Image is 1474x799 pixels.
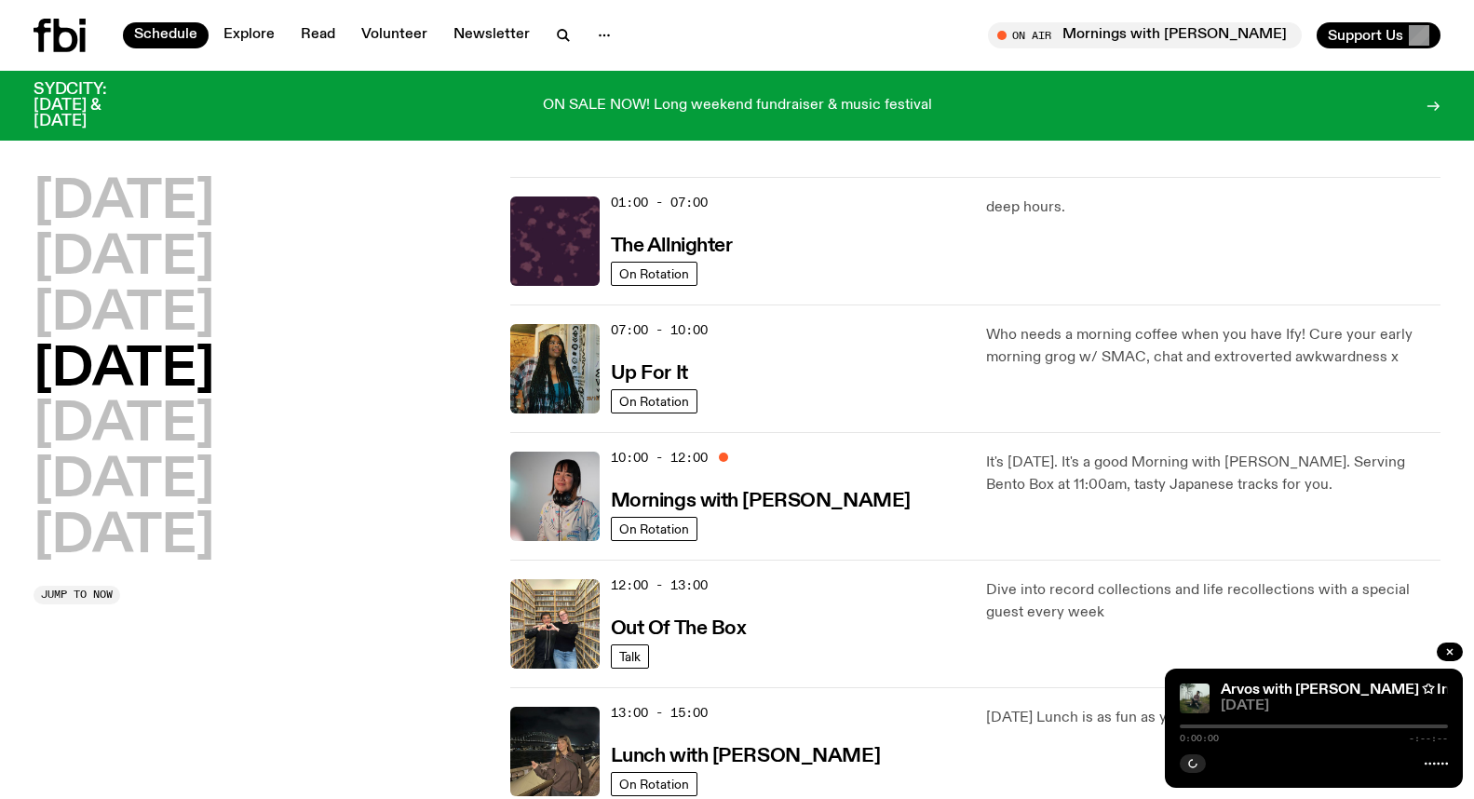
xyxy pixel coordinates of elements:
[34,511,214,563] button: [DATE]
[1328,27,1403,44] span: Support Us
[34,345,214,397] button: [DATE]
[1180,734,1219,743] span: 0:00:00
[611,389,697,413] a: On Rotation
[212,22,286,48] a: Explore
[619,777,689,791] span: On Rotation
[34,455,214,508] button: [DATE]
[350,22,439,48] a: Volunteer
[611,488,911,511] a: Mornings with [PERSON_NAME]
[34,289,214,341] button: [DATE]
[988,22,1302,48] button: On AirMornings with [PERSON_NAME]
[611,704,708,722] span: 13:00 - 15:00
[611,492,911,511] h3: Mornings with [PERSON_NAME]
[619,521,689,535] span: On Rotation
[986,196,1440,219] p: deep hours.
[34,82,153,129] h3: SYDCITY: [DATE] & [DATE]
[290,22,346,48] a: Read
[510,579,600,669] img: Matt and Kate stand in the music library and make a heart shape with one hand each.
[34,399,214,452] button: [DATE]
[986,707,1440,729] p: [DATE] Lunch is as fun as you are
[611,449,708,467] span: 10:00 - 12:00
[611,772,697,796] a: On Rotation
[611,616,747,639] a: Out Of The Box
[611,233,733,256] a: The Allnighter
[611,644,649,669] a: Talk
[1317,22,1440,48] button: Support Us
[611,237,733,256] h3: The Allnighter
[510,707,600,796] img: Izzy Page stands above looking down at Opera Bar. She poses in front of the Harbour Bridge in the...
[611,194,708,211] span: 01:00 - 07:00
[123,22,209,48] a: Schedule
[986,579,1440,624] p: Dive into record collections and life recollections with a special guest every week
[611,321,708,339] span: 07:00 - 10:00
[611,619,747,639] h3: Out Of The Box
[1180,684,1210,713] img: Rich Brian sits on playground equipment pensively, feeling ethereal in a misty setting
[41,589,113,600] span: Jump to now
[619,649,641,663] span: Talk
[611,743,880,766] a: Lunch with [PERSON_NAME]
[442,22,541,48] a: Newsletter
[34,586,120,604] button: Jump to now
[619,394,689,408] span: On Rotation
[611,576,708,594] span: 12:00 - 13:00
[34,233,214,285] button: [DATE]
[611,262,697,286] a: On Rotation
[510,324,600,413] img: Ify - a Brown Skin girl with black braided twists, looking up to the side with her tongue stickin...
[611,747,880,766] h3: Lunch with [PERSON_NAME]
[34,177,214,229] button: [DATE]
[1221,699,1448,713] span: [DATE]
[611,517,697,541] a: On Rotation
[1409,734,1448,743] span: -:--:--
[619,266,689,280] span: On Rotation
[611,360,688,384] a: Up For It
[986,452,1440,496] p: It's [DATE]. It's a good Morning with [PERSON_NAME]. Serving Bento Box at 11:00am, tasty Japanese...
[510,452,600,541] img: Kana Frazer is smiling at the camera with her head tilted slightly to her left. She wears big bla...
[986,324,1440,369] p: Who needs a morning coffee when you have Ify! Cure your early morning grog w/ SMAC, chat and extr...
[611,364,688,384] h3: Up For It
[543,98,932,115] p: ON SALE NOW! Long weekend fundraiser & music festival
